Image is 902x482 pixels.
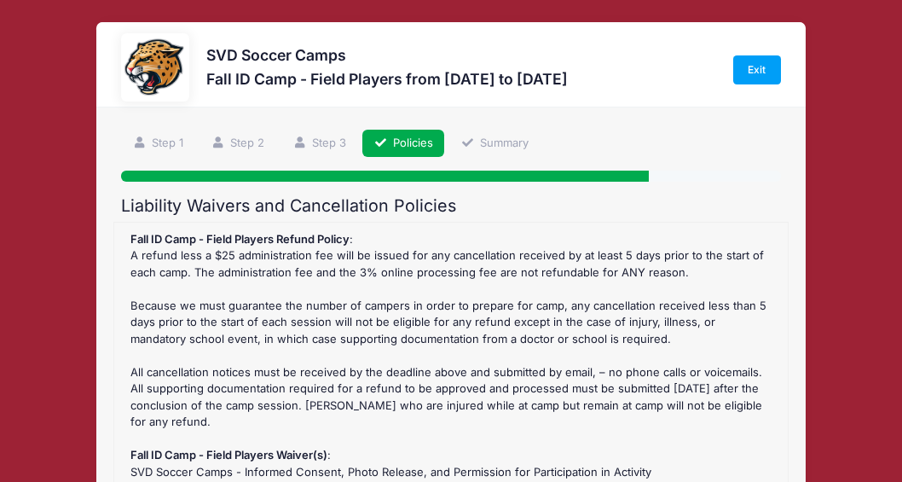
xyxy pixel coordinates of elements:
a: Step 3 [281,130,357,158]
h3: Fall ID Camp - Field Players from [DATE] to [DATE] [206,70,568,88]
h3: SVD Soccer Camps [206,46,568,64]
a: Step 1 [121,130,194,158]
a: Step 2 [200,130,276,158]
a: Policies [362,130,444,158]
strong: Fall ID Camp - Field Players Refund Policy [130,232,350,246]
h2: Liability Waivers and Cancellation Policies [121,196,780,217]
a: Exit [733,55,781,84]
strong: Fall ID Camp - Field Players Waiver(s) [130,448,327,462]
a: Summary [449,130,540,158]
